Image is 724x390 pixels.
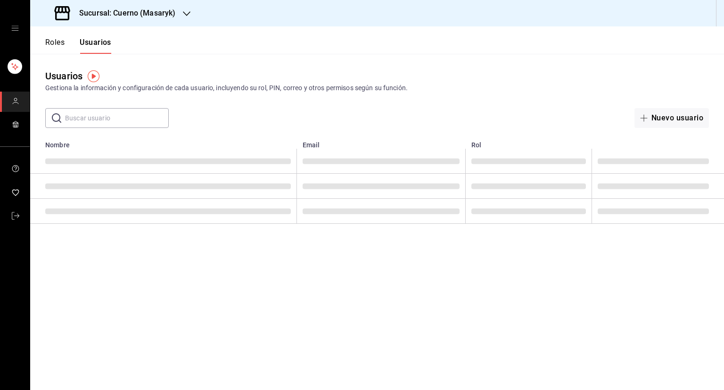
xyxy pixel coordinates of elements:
[45,38,65,54] button: Roles
[65,109,169,127] input: Buscar usuario
[30,136,297,149] th: Nombre
[80,38,111,54] button: Usuarios
[45,38,111,54] div: navigation tabs
[45,83,709,93] div: Gestiona la información y configuración de cada usuario, incluyendo su rol, PIN, correo y otros p...
[634,108,709,128] button: Nuevo usuario
[30,136,724,224] table: employeesTable
[88,70,99,82] img: Tooltip marker
[466,136,592,149] th: Rol
[11,25,19,32] button: open drawer
[72,8,175,19] h3: Sucursal: Cuerno (Masaryk)
[45,69,82,83] div: Usuarios
[297,136,466,149] th: Email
